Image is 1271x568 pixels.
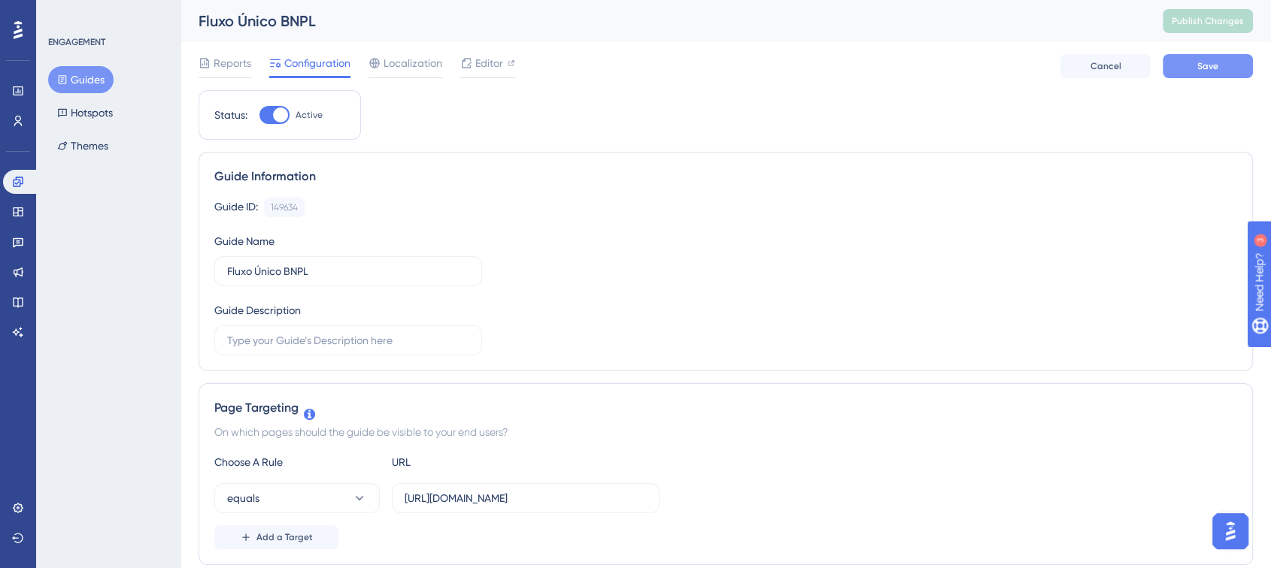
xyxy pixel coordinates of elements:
[214,301,301,319] div: Guide Description
[271,201,298,213] div: 149634
[48,132,117,159] button: Themes
[405,490,647,506] input: yourwebsite.com/path
[35,4,94,22] span: Need Help?
[227,263,469,279] input: Type your Guide’s Name here
[214,483,380,513] button: equals
[1172,15,1244,27] span: Publish Changes
[227,489,259,507] span: equals
[227,332,469,349] input: Type your Guide’s Description here
[214,198,258,217] div: Guide ID:
[199,11,1125,32] div: Fluxo Único BNPL
[1197,60,1218,72] span: Save
[392,453,557,471] div: URL
[48,99,122,126] button: Hotspots
[214,525,338,549] button: Add a Target
[284,54,350,72] span: Configuration
[214,399,1237,417] div: Page Targeting
[214,453,380,471] div: Choose A Rule
[48,36,105,48] div: ENGAGEMENT
[475,54,503,72] span: Editor
[256,531,313,543] span: Add a Target
[48,66,114,93] button: Guides
[214,54,251,72] span: Reports
[1060,54,1151,78] button: Cancel
[384,54,442,72] span: Localization
[1163,54,1253,78] button: Save
[214,168,1237,186] div: Guide Information
[214,232,275,250] div: Guide Name
[214,423,1237,441] div: On which pages should the guide be visible to your end users?
[105,8,109,20] div: 3
[1208,509,1253,554] iframe: UserGuiding AI Assistant Launcher
[1091,60,1121,72] span: Cancel
[1163,9,1253,33] button: Publish Changes
[214,106,247,124] div: Status:
[296,109,323,121] span: Active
